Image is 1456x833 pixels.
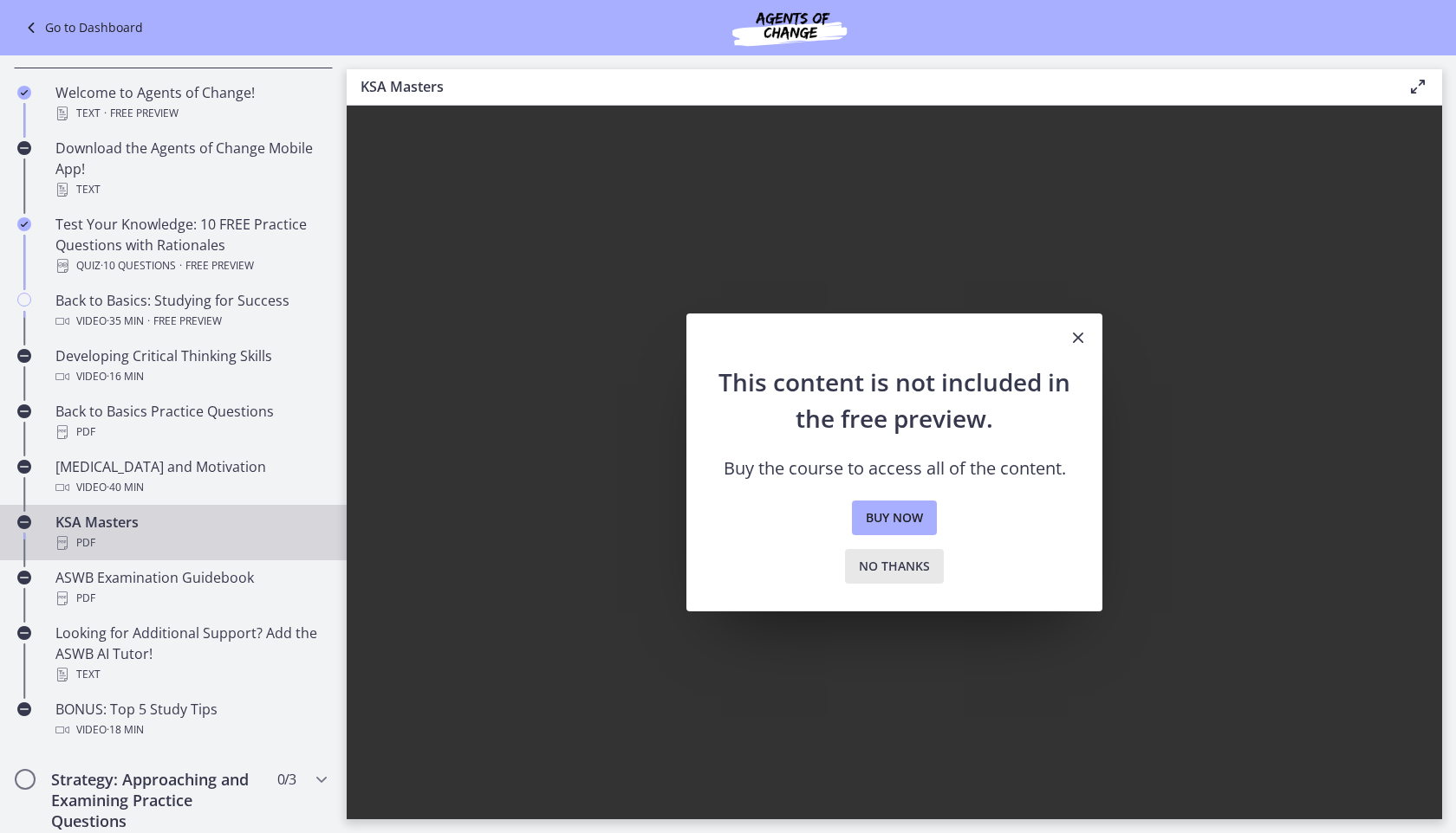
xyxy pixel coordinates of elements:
[17,86,31,100] i: Completed
[55,345,326,387] div: Developing Critical Thinking Skills
[361,76,1380,97] h3: KSA Masters
[55,699,326,740] div: BONUS: Top 5 Study Tips
[55,311,326,332] div: Video
[51,769,263,831] h2: Strategy: Approaching and Examining Practice Questions
[866,507,923,528] span: Buy now
[845,549,944,584] button: No thanks
[714,364,1075,436] h2: This content is not included in the free preview.
[55,82,326,124] div: Welcome to Agents of Change!
[21,17,143,38] a: Go to Dashboard
[859,556,930,577] span: No thanks
[55,588,326,609] div: PDF
[185,255,254,276] span: Free preview
[277,769,296,790] span: 0 / 3
[153,311,222,332] span: Free preview
[55,567,326,609] div: ASWB Examination Guidebook
[110,103,179,124] span: Free preview
[179,255,182,276] span: ·
[17,217,31,231] i: Completed
[55,422,326,442] div: PDF
[55,664,326,685] div: Text
[107,720,144,740] span: · 18 min
[852,500,937,535] a: Buy now
[55,477,326,498] div: Video
[55,623,326,685] div: Looking for Additional Support? Add the ASWB AI Tutor!
[55,138,326,200] div: Download the Agents of Change Mobile App!
[55,214,326,276] div: Test Your Knowledge: 10 FREE Practice Questions with Rationales
[55,179,326,200] div: Text
[147,311,150,332] span: ·
[55,401,326,442] div: Back to Basics Practice Questions
[107,311,144,332] span: · 35 min
[1054,313,1102,364] button: Close
[55,512,326,553] div: KSA Masters
[55,456,326,498] div: [MEDICAL_DATA] and Motivation
[104,103,107,124] span: ·
[55,533,326,553] div: PDF
[55,290,326,332] div: Back to Basics: Studying for Success
[107,366,144,387] span: · 16 min
[55,255,326,276] div: Quiz
[107,477,144,498] span: · 40 min
[55,103,326,124] div: Text
[714,457,1075,480] p: Buy the course to access all of the content.
[686,7,894,48] img: Agents of Change
[55,720,326,740] div: Video
[55,366,326,387] div: Video
[101,255,176,276] span: · 10 Questions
